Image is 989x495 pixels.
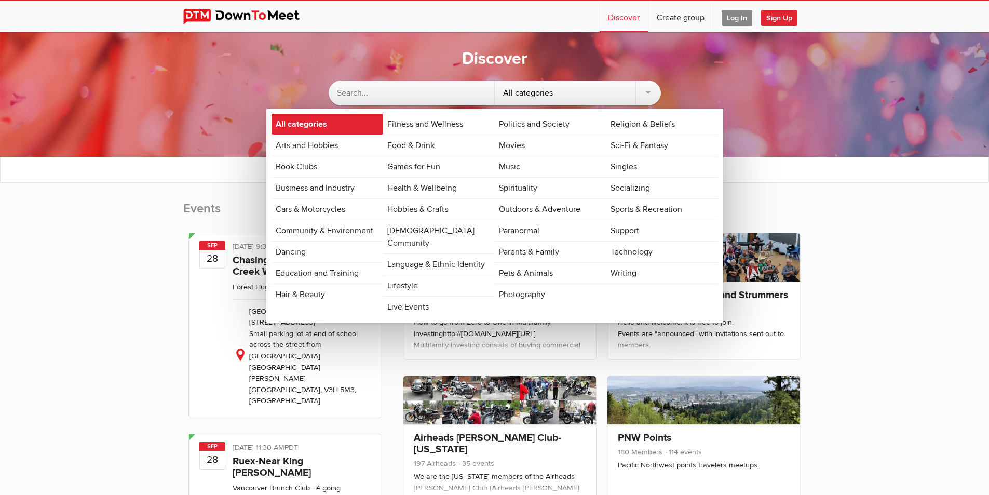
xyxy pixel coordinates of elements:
[272,263,383,284] a: Education and Training
[495,81,661,105] div: All categories
[284,443,298,452] span: America/Vancouver
[495,178,606,198] a: Spirituality
[606,199,718,220] a: Sports & Recreation
[272,156,383,177] a: Book Clubs
[606,135,718,156] a: Sci-Fi & Fantasy
[383,220,495,253] a: [DEMOGRAPHIC_DATA] Community
[233,254,348,278] a: Chasing Waterfalls Noons Creek Waterfalls.
[200,249,225,268] b: 28
[383,114,495,135] a: Fitness and Wellness
[272,242,383,262] a: Dancing
[233,484,310,492] a: Vancouver Brunch Club
[414,432,561,456] a: Airheads [PERSON_NAME] Club-[US_STATE]
[249,307,358,406] span: [GEOGRAPHIC_DATA] [STREET_ADDRESS] Small parking lot at end of school across the street from [GEO...
[495,284,606,305] a: Photography
[761,1,806,32] a: Sign Up
[272,284,383,305] a: Hair & Beauty
[606,242,718,262] a: Technology
[233,241,371,255] div: [DATE] 9:30 AM
[648,1,713,32] a: Create group
[233,283,335,291] a: Forest Huggers & Social Events
[761,10,797,26] span: Sign Up
[383,297,495,317] a: Live Events
[233,455,311,479] a: Ruex-Near King [PERSON_NAME]
[606,114,718,135] a: Religion & Beliefs
[462,48,527,70] h1: Discover
[272,135,383,156] a: Arts and Hobbies
[272,199,383,220] a: Cars & Motorcycles
[383,178,495,198] a: Health & Wellbeing
[183,200,387,228] h2: Events
[233,442,371,456] div: [DATE] 11:30 AM
[495,263,606,284] a: Pets & Animals
[495,242,606,262] a: Parents & Family
[383,254,495,275] a: Language & Ethnic Identity
[495,156,606,177] a: Music
[618,432,671,444] a: PNW Points
[618,460,790,471] div: Pacific Northwest points travelers meetups.
[458,459,494,468] span: 35 events
[199,241,225,250] span: Sep
[722,10,752,26] span: Log In
[606,220,718,241] a: Support
[383,156,495,177] a: Games for Fun
[183,9,316,24] img: DownToMeet
[606,178,718,198] a: Socializing
[495,220,606,241] a: Paranormal
[414,459,456,468] span: 197 Airheads
[606,156,718,177] a: Singles
[495,135,606,156] a: Movies
[713,1,761,32] a: Log In
[383,275,495,296] a: Lifestyle
[200,450,225,469] b: 28
[383,135,495,156] a: Food & Drink
[329,81,495,105] input: Search...
[272,114,383,135] a: All categories
[495,114,606,135] a: Politics and Society
[606,263,718,284] a: Writing
[600,1,648,32] a: Discover
[618,448,662,457] span: 180 Members
[272,220,383,241] a: Community & Environment
[272,178,383,198] a: Business and Industry
[199,442,225,451] span: Sep
[383,199,495,220] a: Hobbies & Crafts
[495,199,606,220] a: Outdoors & Adventure
[665,448,702,457] span: 114 events
[312,484,341,492] li: 4 going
